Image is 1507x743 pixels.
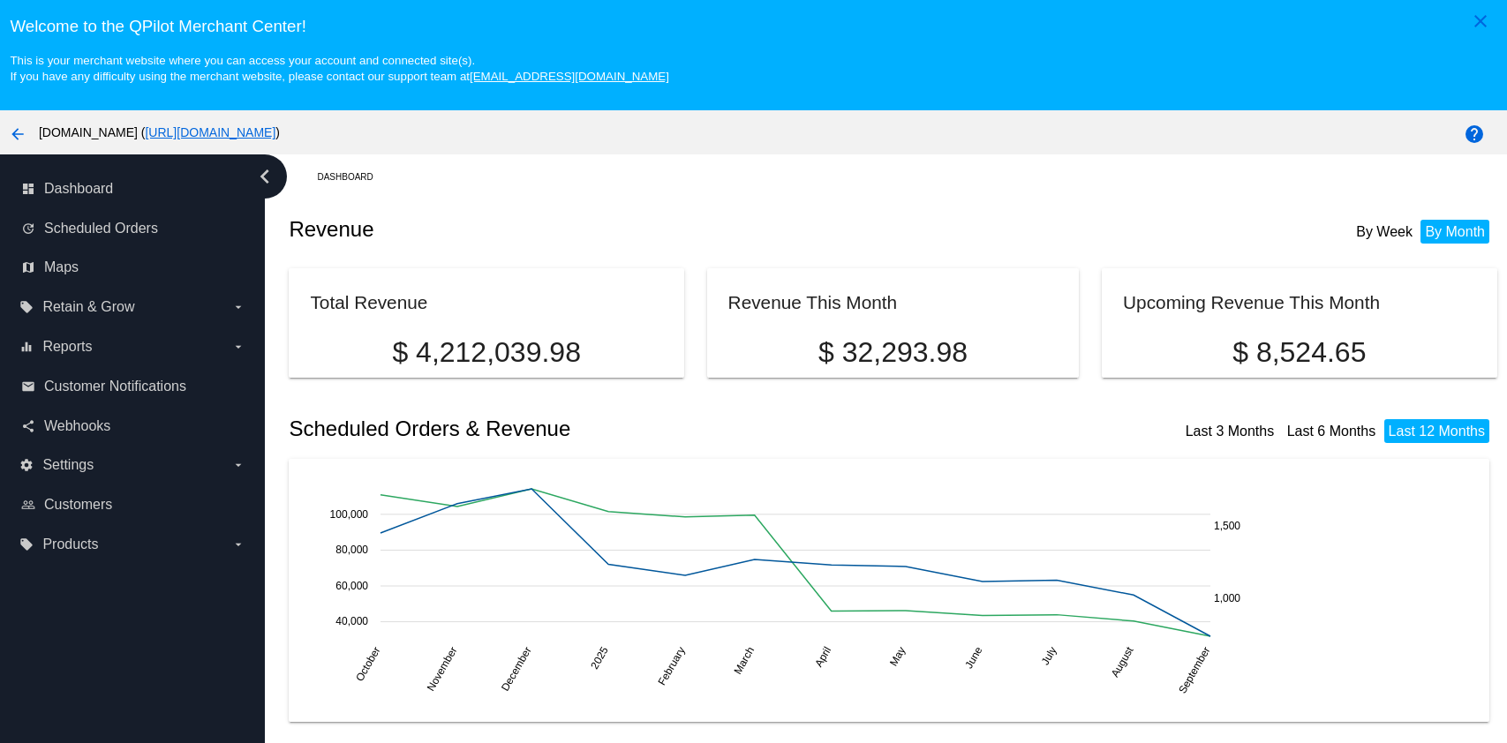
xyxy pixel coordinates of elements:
text: November [425,645,460,694]
span: Reports [42,339,92,355]
li: By Month [1420,220,1489,244]
li: By Week [1352,220,1417,244]
text: March [732,645,757,677]
span: Customer Notifications [44,379,186,394]
span: Webhooks [44,418,110,434]
i: local_offer [19,300,34,314]
a: email Customer Notifications [21,372,245,401]
span: Maps [44,259,79,275]
span: Settings [42,457,94,473]
h2: Revenue This Month [728,292,898,312]
mat-icon: arrow_back [7,124,28,145]
text: May [887,645,908,669]
text: 60,000 [336,580,369,592]
i: map [21,260,35,274]
a: [URL][DOMAIN_NAME] [145,125,275,139]
p: $ 8,524.65 [1123,336,1475,369]
text: December [499,645,534,694]
h2: Revenue [289,217,893,242]
span: Dashboard [44,181,113,197]
i: dashboard [21,182,35,196]
text: 100,000 [330,508,369,521]
i: arrow_drop_down [231,300,245,314]
span: Scheduled Orders [44,221,158,236]
text: April [813,645,834,670]
mat-icon: help [1464,124,1485,145]
a: dashboard Dashboard [21,175,245,203]
a: [EMAIL_ADDRESS][DOMAIN_NAME] [470,70,669,83]
i: arrow_drop_down [231,537,245,552]
i: settings [19,458,34,472]
text: June [963,644,985,671]
text: July [1039,645,1059,667]
a: Last 6 Months [1287,424,1376,439]
span: [DOMAIN_NAME] ( ) [39,125,280,139]
h2: Upcoming Revenue This Month [1123,292,1380,312]
text: October [354,645,383,684]
text: February [656,645,688,688]
i: update [21,221,35,236]
i: share [21,419,35,433]
span: Customers [44,497,112,513]
i: people_outline [21,498,35,512]
p: $ 32,293.98 [728,336,1059,369]
a: people_outline Customers [21,491,245,519]
i: chevron_left [251,162,279,191]
text: September [1177,645,1213,696]
i: email [21,379,35,394]
text: 2025 [589,644,612,671]
h3: Welcome to the QPilot Merchant Center! [10,17,1496,36]
span: Products [42,537,98,552]
h2: Total Revenue [310,292,427,312]
i: equalizer [19,340,34,354]
a: Last 12 Months [1389,424,1485,439]
a: Last 3 Months [1186,424,1275,439]
text: 80,000 [336,544,369,556]
a: Dashboard [317,163,388,191]
a: map Maps [21,253,245,281]
text: 1,000 [1214,592,1240,604]
small: This is your merchant website where you can access your account and connected site(s). If you hav... [10,54,668,83]
i: arrow_drop_down [231,458,245,472]
text: August [1109,644,1136,679]
text: 1,500 [1214,520,1240,532]
i: local_offer [19,537,34,552]
mat-icon: close [1470,11,1491,32]
text: 40,000 [336,616,369,628]
a: update Scheduled Orders [21,214,245,243]
h2: Scheduled Orders & Revenue [289,417,893,441]
p: $ 4,212,039.98 [310,336,662,369]
span: Retain & Grow [42,299,134,315]
a: share Webhooks [21,412,245,440]
i: arrow_drop_down [231,340,245,354]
